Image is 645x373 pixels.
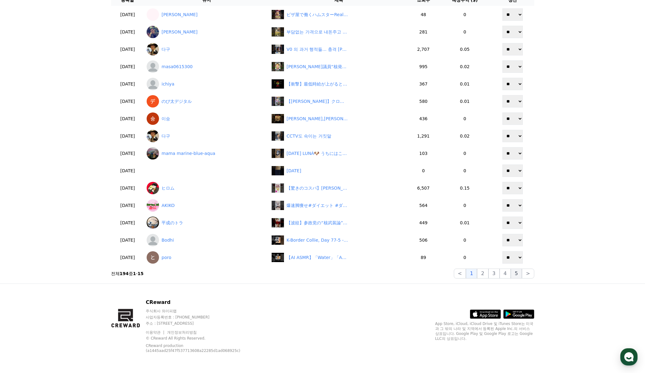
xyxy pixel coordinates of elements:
img: のび太デジタル [147,95,159,108]
img: 2025年08月06日 LUNÁ🐶 うちにはこんな子がいます🤗 #ミニチュアダックス #子犬のいる暮らし #可愛い #ブルータン [272,149,284,158]
td: [DATE] [111,231,144,249]
img: 岸本浩佳 [147,8,159,21]
button: 4 [500,269,511,279]
td: [DATE] [111,145,144,162]
a: AKIKO [147,199,267,212]
td: 0 [439,23,491,41]
td: 995 [408,58,439,75]
td: 449 [408,214,439,231]
img: 【波紋】参政党の“核武装論”が広島で支持 「安上がり発言」に野党が危機感 選定理由 #shorts [272,218,284,227]
td: 281 [408,23,439,41]
td: 580 [408,93,439,110]
a: 【波紋】参政党の“核武装論”が広島で支持 「安上がり発言」に野党が危機感 選定理由 #shorts 【波紋】参政党の“核武装論”が広島で支持 「安上がり発言」に野党が危機感 選定理由 #shorts [272,218,406,227]
img: 홍준표,김건희 향해 천인공노할 국사범 [272,114,284,123]
p: 전체 중 - [111,270,144,277]
td: 0.05 [439,41,491,58]
p: 주소 : [STREET_ADDRESS] [146,321,254,326]
button: 1 [466,269,477,279]
td: [DATE] [111,58,144,75]
td: 6,507 [408,179,439,197]
a: V0 의 과거 행적들... 충격 김건희 V0 의 과거 행적들... 충격 [PERSON_NAME] [272,45,406,54]
img: 부담없는 가격으로 내돈주고 사먹은 김포공항 송정역 맛집 송정숯불구이 된장찌개가 진국 #shorts [272,27,284,37]
a: 【田辺真南葉】クロストーク【小林李衣奈】研修期間の裏話をする美人お天気キャスターりーちゃんとまなっはー【ウェザーニュースLiVE切り抜き】 #かわいい 【[PERSON_NAME]】クロストーク... [272,97,406,106]
img: AKIKO [147,199,159,212]
img: 박성훈 [147,26,159,38]
img: 다구 [147,130,159,142]
a: 【驚きのコスパ】今一番爆売れ中よダイソー神商品7選！！#ダイソー #ダイソー購入品 【驚きのコスパ】[PERSON_NAME]番爆売れ中よダイソー神商品7選！！#ダイソー #ダイソー購入品 [272,183,406,193]
img: undefined [272,166,284,175]
div: 2025年08月06日 LUNÁ🐶 うちにはこんな子がいます🤗 #ミニチュアダックス #子犬のいる暮らし #可愛い #ブルータン [286,150,348,157]
td: [DATE] [111,249,144,266]
div: 【衝撃】最低時給が上がると日本が終焉へ！？ #お金の勉強 #最低賃金 #お金の知識 [286,81,348,87]
div: 부담없는 가격으로 내돈주고 사먹은 김포공항 송정역 맛집 송정숯불구이 된장찌개가 진국 #shorts [286,29,348,35]
p: App Store, iCloud, iCloud Drive 및 iTunes Store는 미국과 그 밖의 나라 및 지역에서 등록된 Apple Inc.의 서비스 상표입니다. Goo... [435,321,534,341]
a: masa0615300 [147,60,267,73]
td: [DATE] [111,93,144,110]
div: CCTV도 속이는 거짓말 [286,133,331,139]
td: [DATE] [111,23,144,41]
a: のび太デジタル [147,95,267,108]
a: poro [147,251,267,264]
img: 【驚きのコスパ】今一番爆売れ中よダイソー神商品7選！！#ダイソー #ダイソー購入品 [272,183,284,193]
td: [DATE] [111,162,144,179]
a: [PERSON_NAME] [147,26,267,38]
button: 5 [511,269,522,279]
td: 0.15 [439,179,491,197]
a: 2025年08月06日 LUNÁ🐶 うちにはこんな子がいます🤗 #ミニチュアダックス #子犬のいる暮らし #可愛い #ブルータン [DATE] LUNÁ🐶 うちにはこんな子がいます🤗 #ミニチュ... [272,149,406,158]
a: Bodhi [147,234,267,246]
td: [DATE] [111,179,144,197]
img: 爆速脚痩せ#ダイエット #ダイエットママ #産後ダイエット#脚痩せ [272,201,284,210]
div: 홍준표,김건희 향해 천인공노할 국사범 [286,116,348,122]
td: 0.01 [439,93,491,110]
a: ヒロム [147,182,267,194]
td: [DATE] [111,6,144,23]
img: 【衝撃】最低時給が上がると日本が終焉へ！？ #お金の勉強 #最低賃金 #お金の知識 [272,79,284,89]
img: Bodhi [147,234,159,246]
td: 0 [439,231,491,249]
span: 대화 [57,206,64,211]
span: 홈 [19,206,23,211]
img: 【AI ASMR】「Water」「Apple」「Orange」 #music #piano #ai #cat #asmr #cute #cute #cutecat [272,253,284,262]
p: CReward production (a1445aad25f47f537713608a22285d1ad068925c) [146,343,245,353]
img: ichiya [147,78,159,90]
button: > [522,269,534,279]
button: < [454,269,466,279]
img: CCTV도 속이는 거짓말 [272,131,284,141]
img: ヒロム [147,182,159,194]
a: 【AI ASMR】「Water」「Apple」「Orange」 #music #piano #ai #cat #asmr #cute #cute #cutecat 【AI ASMR】「Water... [272,253,406,262]
a: 塩入議員“核発言”の衝撃と支持の理由 [PERSON_NAME]議員“核発言”の衝撃と支持の理由 [272,62,406,71]
a: 爆速脚痩せ#ダイエット #ダイエットママ #産後ダイエット#脚痩せ 爆速脚痩せ#ダイエット #ダイエットママ #産後ダイエット#脚痩せ [272,201,406,210]
td: 0 [439,145,491,162]
a: mama marine-blue-aqua [147,147,267,160]
a: 平成のトラ [147,217,267,229]
img: 塩入議員“核発言”の衝撃と支持の理由 [272,62,284,71]
td: 0 [408,162,439,179]
td: [DATE] [111,75,144,93]
td: [DATE] [111,110,144,127]
img: poro [147,251,159,264]
img: masa0615300 [147,60,159,73]
td: 0 [439,197,491,214]
button: 3 [488,269,500,279]
td: 103 [408,145,439,162]
td: 0 [439,6,491,23]
img: 平成のトラ [147,217,159,229]
img: K-Border Collie, Day 77-5 - What Is This Magic Cloud?! Puppy vs Humidifier☁️😱 [272,235,284,245]
a: 홍준표,김건희 향해 천인공노할 국사범 [PERSON_NAME],[PERSON_NAME] 향해 천인공노할 국사범 [272,114,406,123]
p: 사업자등록번호 : [PHONE_NUMBER] [146,315,254,320]
td: 0 [439,162,491,179]
td: 1,291 [408,127,439,145]
img: 【田辺真南葉】クロストーク【小林李衣奈】研修期間の裏話をする美人お天気キャスターりーちゃんとまなっはー【ウェザーニュースLiVE切り抜き】 #かわいい [272,97,284,106]
td: 48 [408,6,439,23]
td: 0.01 [439,75,491,93]
div: 2025年8月6日 [286,168,301,174]
img: V0 의 과거 행적들... 충격 김건희 [272,45,284,54]
strong: 194 [120,271,129,276]
a: 이숭 [147,112,267,125]
p: 주식회사 와이피랩 [146,309,254,314]
div: 塩入議員“核発言”の衝撃と支持の理由 [286,64,348,70]
div: ピザ屋で働くハムスターRealistic Hamsters Making Pizza 🍕#shortvideo #shorts #shortsvideo [286,11,348,18]
a: CCTV도 속이는 거짓말 CCTV도 속이는 거짓말 [272,131,406,141]
button: 2 [477,269,488,279]
a: 개인정보처리방침 [167,330,197,335]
